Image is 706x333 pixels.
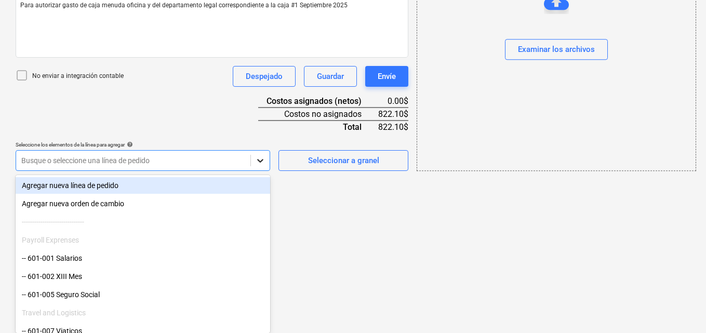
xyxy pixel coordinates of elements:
span: help [125,141,133,148]
div: Despejado [246,70,283,83]
button: Despejado [233,66,296,87]
div: Widget de chat [654,283,706,333]
div: Agregar nueva orden de cambio [16,195,270,212]
div: 822.10$ [378,108,408,121]
span: Para autorizar gasto de caja menuda oficina y del departamento legal correspondiente a la caja #1... [20,2,348,9]
div: Travel and Logistics [16,304,270,321]
div: -- 601-002 XIII Mes [16,268,270,285]
div: 822.10$ [378,121,408,133]
div: 0.00$ [378,95,408,108]
div: ------------------------------ [16,214,270,230]
div: -- 601-005 Seguro Social [16,286,270,303]
button: Envíe [365,66,408,87]
div: Envíe [378,70,396,83]
div: Costos asignados (netos) [258,95,378,108]
div: -- 601-001 Salarios [16,250,270,267]
div: Seleccione los elementos de la línea para agregar [16,141,270,148]
div: Payroll Exprenses [16,232,270,248]
div: Agregar nueva línea de pedido [16,177,270,194]
div: Examinar los archivos [518,43,595,57]
button: Seleccionar a granel [278,150,408,171]
iframe: Chat Widget [654,283,706,333]
div: Seleccionar a granel [308,154,379,167]
div: Costos no asignados [258,108,378,121]
div: Guardar [317,70,344,83]
button: Guardar [304,66,357,87]
button: Examinar los archivos [505,39,608,60]
p: No enviar a integración contable [32,72,124,81]
div: Total [258,121,378,133]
